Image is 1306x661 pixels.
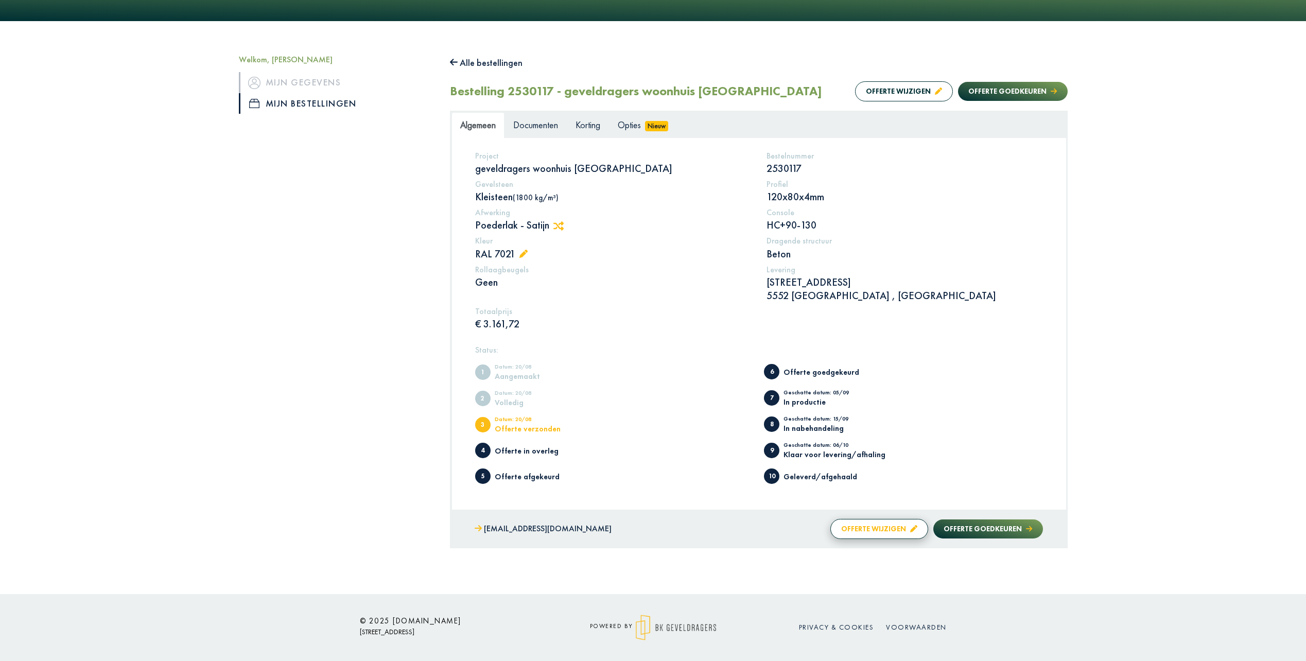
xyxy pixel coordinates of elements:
p: Beton [767,247,1043,260]
span: In productie [764,390,779,406]
button: Offerte wijzigen [855,81,953,101]
a: iconMijn bestellingen [239,93,434,114]
span: In nabehandeling [764,416,779,432]
h5: Kleur [475,236,752,246]
div: Datum: 20/08 [495,364,580,372]
span: Offerte in overleg [475,443,491,458]
span: Offerte goedgekeurd [764,364,779,379]
span: Nieuw [645,121,669,131]
p: geveldragers woonhuis [GEOGRAPHIC_DATA] [475,162,752,175]
a: [EMAIL_ADDRESS][DOMAIN_NAME] [475,521,612,536]
div: Geschatte datum: 05/09 [783,390,868,398]
span: Geleverd/afgehaald [764,468,779,484]
div: Offerte verzonden [495,425,580,432]
p: 2530117 [767,162,1043,175]
p: € 3.161,72 [475,317,752,330]
img: icon [248,77,260,89]
h5: Status: [475,345,1043,355]
h5: Gevelsteen [475,179,752,189]
p: HC+90-130 [767,218,1043,232]
h2: Bestelling 2530117 - geveldragers woonhuis [GEOGRAPHIC_DATA] [450,84,822,99]
p: Geen [475,275,752,289]
h5: Profiel [767,179,1043,189]
img: icon [249,99,259,108]
div: Klaar voor levering/afhaling [783,450,885,458]
h6: © 2025 [DOMAIN_NAME] [360,616,545,625]
div: In productie [783,398,868,406]
div: Geleverd/afgehaald [783,473,868,480]
h5: Dragende structuur [767,236,1043,246]
div: Volledig [495,398,580,406]
div: In nabehandeling [783,424,868,432]
span: Korting [576,119,600,131]
h5: Totaalprijs [475,306,752,316]
p: 120x80x4mm [767,190,1043,203]
div: powered by [561,615,746,640]
a: Privacy & cookies [799,622,874,632]
h5: Bestelnummer [767,151,1043,161]
p: [STREET_ADDRESS] [360,625,545,638]
button: Offerte goedkeuren [933,519,1042,538]
div: Offerte goedgekeurd [783,368,868,376]
div: Geschatte datum: 06/10 [783,442,885,450]
div: Datum: 20/08 [495,416,580,425]
p: RAL 7021 [475,247,752,260]
span: Klaar voor levering/afhaling [764,443,779,458]
span: Opties [618,119,641,131]
div: Aangemaakt [495,372,580,380]
p: Poederlak - Satijn [475,218,752,232]
span: Offerte afgekeurd [475,468,491,484]
span: Algemeen [460,119,496,131]
button: Offerte wijzigen [830,519,928,539]
ul: Tabs [451,112,1066,137]
h5: Console [767,207,1043,217]
span: Documenten [513,119,558,131]
button: Alle bestellingen [450,55,523,71]
a: iconMijn gegevens [239,72,434,93]
a: Voorwaarden [886,622,947,632]
h5: Welkom, [PERSON_NAME] [239,55,434,64]
h5: Project [475,151,752,161]
div: Offerte in overleg [495,447,580,455]
span: Offerte verzonden [475,417,491,432]
span: (1800 kg/m³) [513,193,559,202]
span: Aangemaakt [475,364,491,380]
p: Kleisteen [475,190,752,203]
h5: Afwerking [475,207,752,217]
h5: Levering [767,265,1043,274]
h5: Rollaagbeugels [475,265,752,274]
div: Geschatte datum: 15/09 [783,416,868,424]
span: Volledig [475,391,491,406]
p: [STREET_ADDRESS] 5552 [GEOGRAPHIC_DATA] , [GEOGRAPHIC_DATA] [767,275,1043,302]
div: Datum: 20/08 [495,390,580,398]
button: Offerte goedkeuren [958,82,1067,101]
img: logo [636,615,717,640]
div: Offerte afgekeurd [495,473,580,480]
